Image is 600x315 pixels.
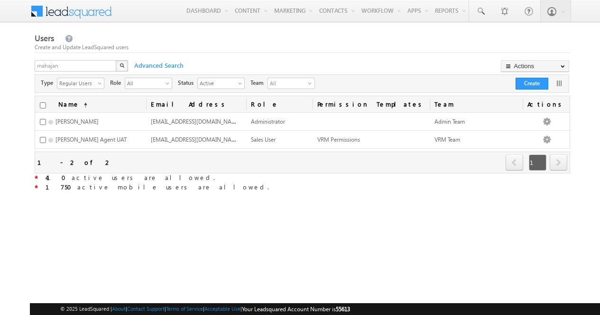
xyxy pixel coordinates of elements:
span: Type [41,79,57,87]
button: Create [516,78,548,90]
span: VRM Team [434,136,460,143]
a: About [112,306,126,312]
span: Permission Templates [313,96,430,112]
div: Create and Update LeadSquared users [35,43,570,52]
span: Team [430,96,523,112]
div: 1 - 2 of 2 [37,157,112,168]
span: All [268,78,306,89]
span: Administrator [251,118,285,125]
input: Search Users [35,60,117,72]
a: Contact Support [127,306,165,312]
span: select [166,81,173,86]
span: All [125,78,164,88]
span: active users are allowed. [46,173,215,181]
span: 1 [529,154,546,171]
span: [EMAIL_ADDRESS][DOMAIN_NAME] [151,117,241,125]
img: Search [120,63,124,68]
span: [PERSON_NAME] Agent UAT [55,136,127,143]
span: [PERSON_NAME] [55,118,99,125]
span: Actions [523,96,570,112]
span: [EMAIL_ADDRESS][DOMAIN_NAME] [151,135,241,143]
button: Actions [501,60,569,72]
span: Active [198,78,237,88]
a: next [550,155,567,171]
span: Advanced Search [129,61,186,70]
span: select [238,81,246,86]
a: Acceptable Use [204,306,240,312]
span: Status [178,79,197,87]
a: Name [54,96,92,112]
a: Role [246,96,313,112]
span: Admin Team [434,118,465,125]
a: Email Address [146,96,246,112]
strong: 1750 [46,183,77,191]
span: 55613 [336,306,350,313]
span: Role [110,79,125,87]
span: © 2025 LeadSquared | | | | | [60,305,350,314]
span: VRM Permissions [317,136,360,143]
span: Sales User [251,136,276,143]
span: Users [35,33,54,44]
strong: 410 [46,173,72,181]
span: Regular Users [57,78,96,88]
a: Terms of Service [166,306,203,312]
span: (sorted ascending) [80,101,87,109]
span: active mobile users are allowed. [46,183,269,191]
span: Your Leadsquared Account Number is [242,306,350,313]
a: prev [506,155,524,171]
span: select [98,81,105,86]
span: Team [250,79,268,87]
